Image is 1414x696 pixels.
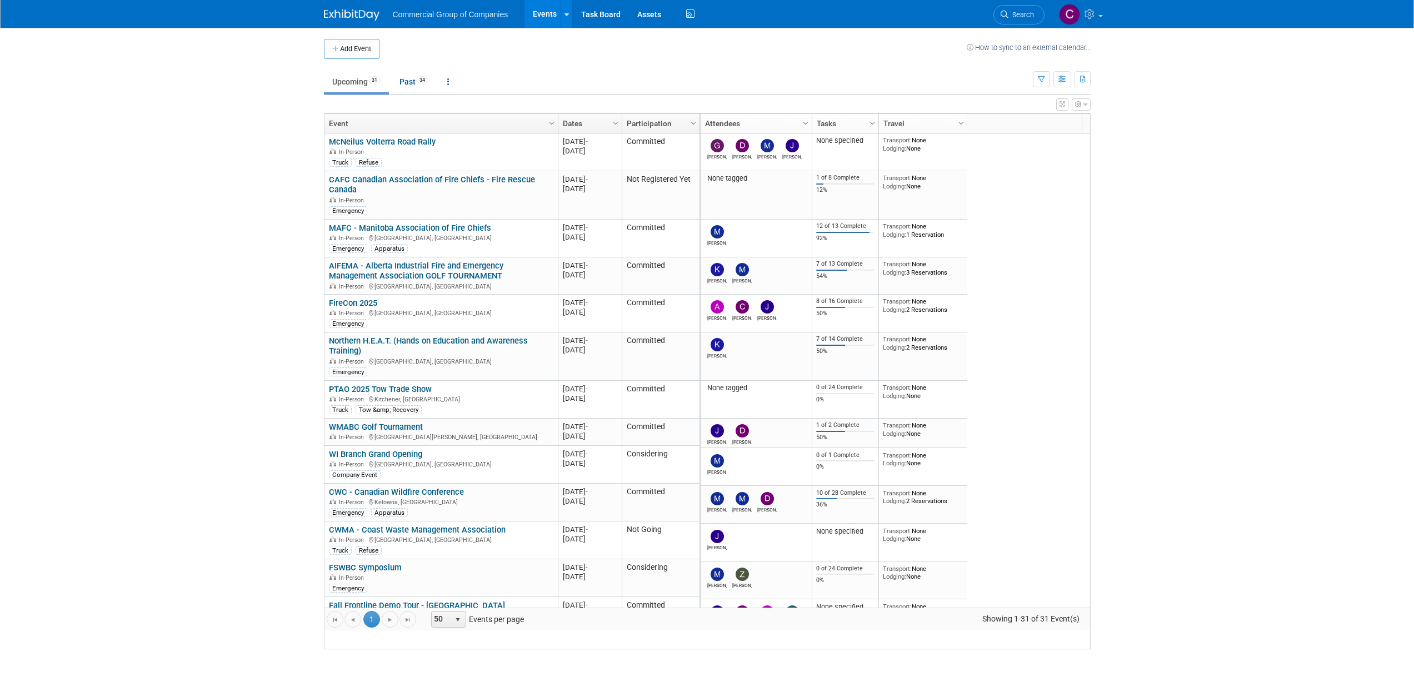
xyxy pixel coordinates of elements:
[622,332,699,381] td: Committed
[816,186,874,194] div: 12%
[329,261,503,281] a: AIFEMA - Alberta Industrial Fire and Emergency Management Association GOLF TOURNAMENT
[563,223,617,232] div: [DATE]
[732,152,752,160] div: David West
[816,347,874,355] div: 50%
[955,114,967,131] a: Column Settings
[563,146,617,156] div: [DATE]
[329,449,422,459] a: WI Branch Grand Opening
[563,114,614,133] a: Dates
[707,152,727,160] div: Gregg Stockdale
[816,222,874,230] div: 12 of 13 Complete
[816,501,874,509] div: 36%
[329,525,506,535] a: CWMA - Coast Waste Management Association
[736,263,749,276] img: Mike Feduniw
[339,396,367,403] span: In-Person
[329,487,464,497] a: CWC - Canadian Wildfire Conference
[344,611,361,628] a: Go to the previous page
[883,174,912,182] span: Transport:
[967,43,1091,52] a: How to sync to an external calendar...
[786,139,799,152] img: Jason Fast
[563,572,617,581] div: [DATE]
[883,459,906,467] span: Lodging:
[339,148,367,156] span: In-Person
[711,300,724,314] img: Alexander Cafovski
[382,611,398,628] a: Go to the next page
[586,137,588,146] span: -
[816,489,874,497] div: 10 of 28 Complete
[586,601,588,609] span: -
[622,133,699,171] td: Committed
[732,276,752,284] div: Mike Feduniw
[399,611,416,628] a: Go to the last page
[736,424,749,438] img: David West
[329,148,336,154] img: In-Person Event
[816,434,874,441] div: 50%
[707,276,727,284] div: Kelly Mayhew
[732,581,752,588] div: Zachary Button
[883,430,906,438] span: Lodging:
[622,419,699,446] td: Committed
[329,308,553,317] div: [GEOGRAPHIC_DATA], [GEOGRAPHIC_DATA]
[883,306,906,314] span: Lodging:
[363,611,380,628] span: 1
[711,338,724,351] img: Kelly Mayhew
[816,603,874,612] div: None specified
[368,76,381,84] span: 31
[329,394,553,404] div: Kitchener, [GEOGRAPHIC_DATA]
[736,300,749,314] img: Cole Mattern
[339,536,367,544] span: In-Person
[883,392,906,400] span: Lodging:
[371,244,408,253] div: Apparatus
[586,223,588,232] span: -
[757,314,777,321] div: Jamie Zimmerman
[563,261,617,270] div: [DATE]
[329,336,528,356] a: Northern H.E.A.T. (Hands on Education and Awareness Training)
[329,584,367,593] div: Emergency
[883,489,963,505] div: None 2 Reservations
[883,174,963,190] div: None None
[386,615,394,624] span: Go to the next page
[586,336,588,345] span: -
[356,405,422,414] div: Tow &amp; Recovery
[707,581,727,588] div: Mike Thomson
[547,119,556,128] span: Column Settings
[329,310,336,315] img: In-Person Event
[883,527,912,535] span: Transport:
[816,260,874,268] div: 7 of 13 Complete
[563,137,617,146] div: [DATE]
[883,145,906,152] span: Lodging:
[883,565,912,573] span: Transport:
[339,235,367,242] span: In-Person
[329,283,336,289] img: In-Person Event
[586,299,588,307] span: -
[883,222,963,238] div: None 1 Reservation
[348,615,357,624] span: Go to the previous page
[563,336,617,345] div: [DATE]
[883,573,906,580] span: Lodging:
[329,563,402,573] a: FSWBC Symposium
[586,563,588,571] span: -
[563,534,617,544] div: [DATE]
[883,222,912,230] span: Transport:
[883,489,912,497] span: Transport:
[868,119,877,128] span: Column Settings
[329,158,352,167] div: Truck
[883,603,912,610] span: Transport:
[816,297,874,305] div: 8 of 16 Complete
[329,396,336,401] img: In-Person Event
[622,295,699,332] td: Committed
[816,421,874,429] div: 1 of 2 Complete
[883,260,912,268] span: Transport:
[883,603,963,619] div: None None
[586,450,588,458] span: -
[816,463,874,471] div: 0%
[324,71,389,92] a: Upcoming31
[563,459,617,468] div: [DATE]
[329,600,505,610] a: Fall Frontline Demo Tour - [GEOGRAPHIC_DATA]
[883,260,963,276] div: None 3 Reservations
[707,438,727,445] div: Jason Fast
[761,605,774,619] img: Alexander Cafovski
[393,10,508,19] span: Commercial Group of Companies
[329,574,336,580] img: In-Person Event
[329,432,553,441] div: [GEOGRAPHIC_DATA][PERSON_NAME], [GEOGRAPHIC_DATA]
